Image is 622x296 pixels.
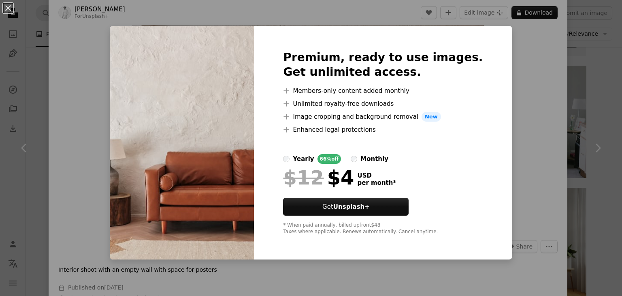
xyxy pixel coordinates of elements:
[283,50,483,79] h2: Premium, ready to use images. Get unlimited access.
[283,112,483,122] li: Image cropping and background removal
[283,167,354,188] div: $4
[283,86,483,96] li: Members-only content added monthly
[283,156,290,162] input: yearly66%off
[283,125,483,135] li: Enhanced legal protections
[351,156,357,162] input: monthly
[110,26,254,260] img: premium_photo-1681449856688-2abd99ab5a73
[283,222,483,235] div: * When paid annually, billed upfront $48 Taxes where applicable. Renews automatically. Cancel any...
[360,154,388,164] div: monthly
[317,154,341,164] div: 66% off
[293,154,314,164] div: yearly
[357,179,396,187] span: per month *
[357,172,396,179] span: USD
[283,167,324,188] span: $12
[283,198,409,216] button: GetUnsplash+
[422,112,441,122] span: New
[333,203,370,210] strong: Unsplash+
[283,99,483,109] li: Unlimited royalty-free downloads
